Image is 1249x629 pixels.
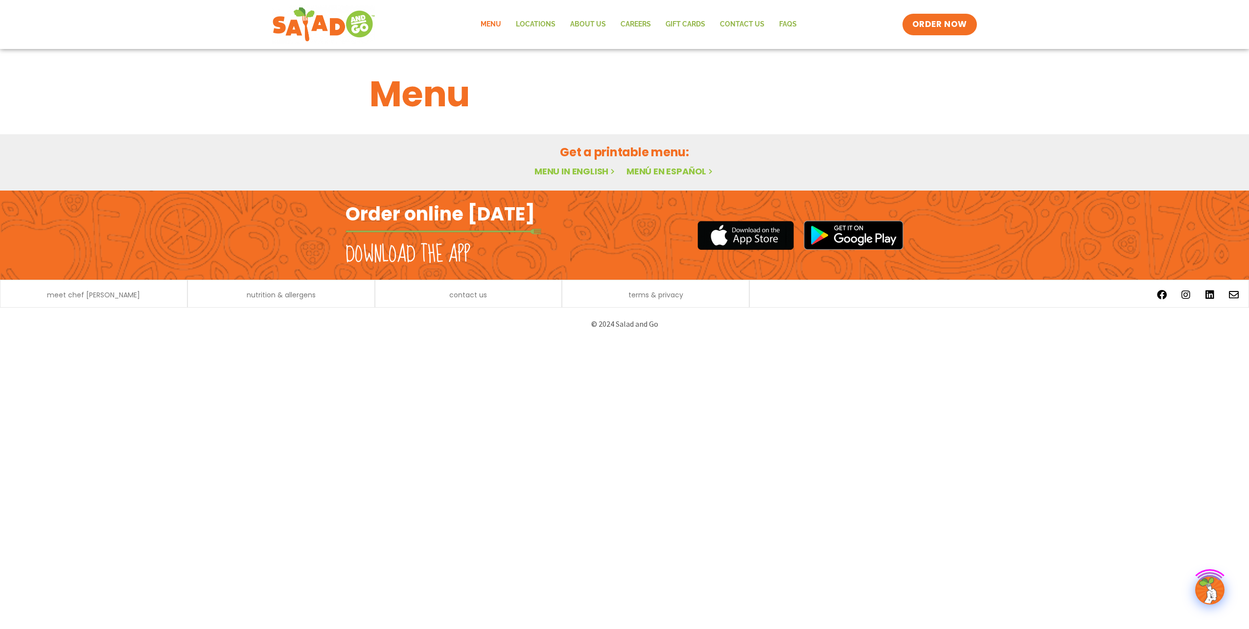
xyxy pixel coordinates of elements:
[902,14,977,35] a: ORDER NOW
[534,165,617,177] a: Menu in English
[449,291,487,298] a: contact us
[370,144,879,161] h2: Get a printable menu:
[613,13,658,36] a: Careers
[473,13,509,36] a: Menu
[47,291,140,298] a: meet chef [PERSON_NAME]
[350,317,899,331] p: © 2024 Salad and Go
[772,13,804,36] a: FAQs
[247,291,316,298] a: nutrition & allergens
[346,229,541,234] img: fork
[473,13,804,36] nav: Menu
[370,68,879,121] h1: Menu
[346,202,535,226] h2: Order online [DATE]
[626,165,715,177] a: Menú en español
[272,5,375,44] img: new-SAG-logo-768×292
[697,219,794,251] img: appstore
[804,220,903,250] img: google_play
[346,241,470,268] h2: Download the app
[563,13,613,36] a: About Us
[628,291,683,298] a: terms & privacy
[509,13,563,36] a: Locations
[658,13,713,36] a: GIFT CARDS
[713,13,772,36] a: Contact Us
[912,19,967,30] span: ORDER NOW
